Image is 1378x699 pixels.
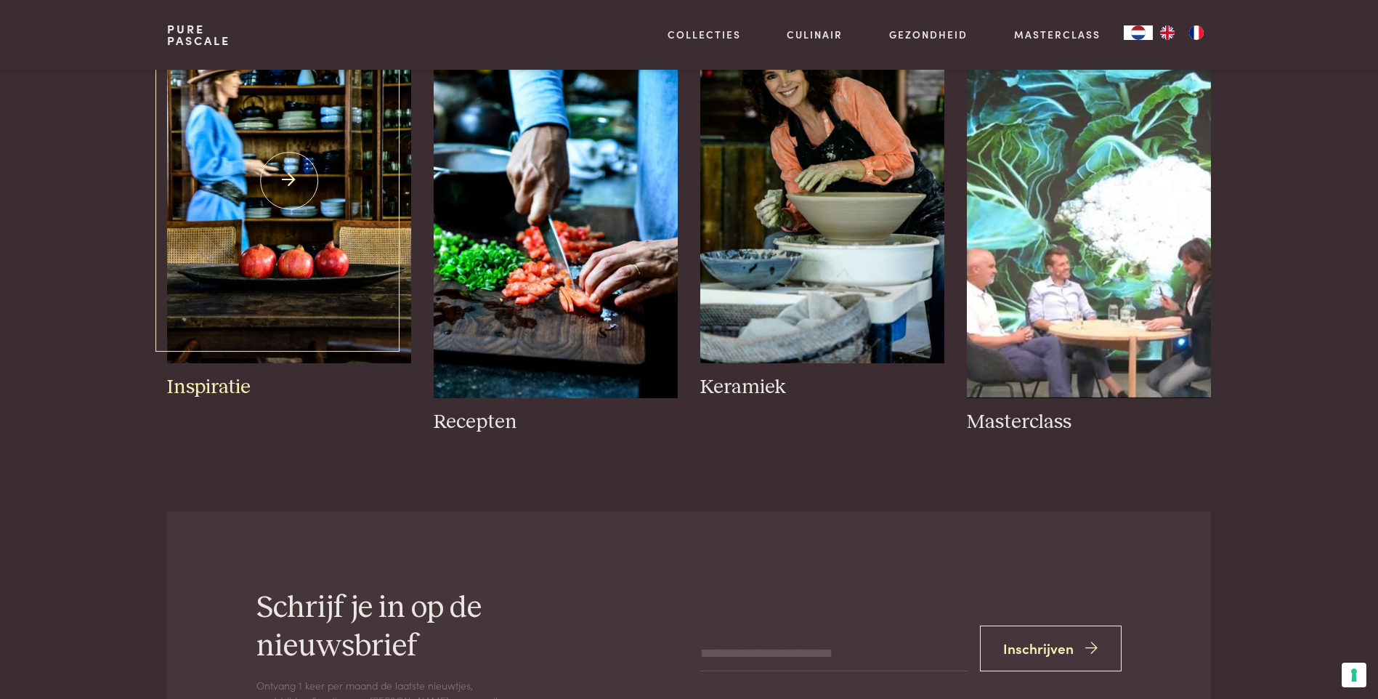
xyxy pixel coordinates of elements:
[967,410,1210,435] h3: Masterclass
[668,27,741,42] a: Collecties
[967,33,1210,435] a: pure-pascale-naessens-Schermafbeelding 7 Masterclass
[434,33,677,435] a: houtwerk1_0.jpg Recepten
[256,589,589,666] h2: Schrijf je in op de nieuwsbrief
[1342,663,1366,687] button: Uw voorkeuren voor toestemming voor trackingtechnologieën
[167,23,230,47] a: PurePascale
[889,27,968,42] a: Gezondheid
[967,33,1210,398] img: pure-pascale-naessens-Schermafbeelding 7
[1153,25,1182,40] a: EN
[1124,25,1153,40] div: Language
[1124,25,1211,40] aside: Language selected: Nederlands
[1153,25,1211,40] ul: Language list
[787,27,843,42] a: Culinair
[434,33,677,398] img: houtwerk1_0.jpg
[1182,25,1211,40] a: FR
[980,626,1122,671] button: Inschrijven
[1014,27,1101,42] a: Masterclass
[434,410,677,435] h3: Recepten
[1124,25,1153,40] a: NL
[167,375,410,400] h3: Inspiratie
[700,375,944,400] h3: Keramiek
